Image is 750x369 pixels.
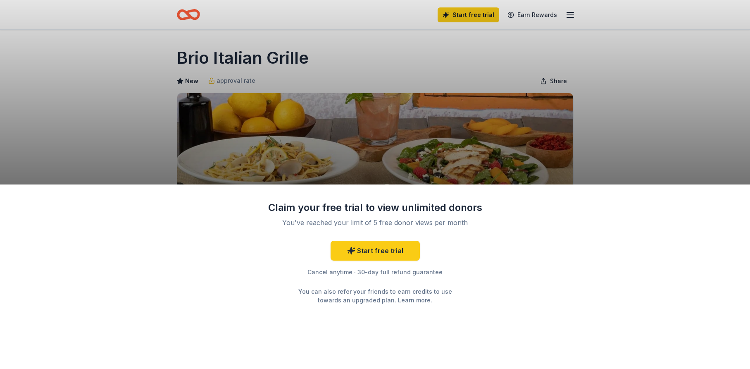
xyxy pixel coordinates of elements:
a: Learn more [398,296,431,304]
div: You can also refer your friends to earn credits to use towards an upgraded plan. . [291,287,460,304]
div: Cancel anytime · 30-day full refund guarantee [268,267,483,277]
div: Claim your free trial to view unlimited donors [268,201,483,214]
div: You've reached your limit of 5 free donor views per month [278,218,473,228]
a: Start free trial [331,241,420,261]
